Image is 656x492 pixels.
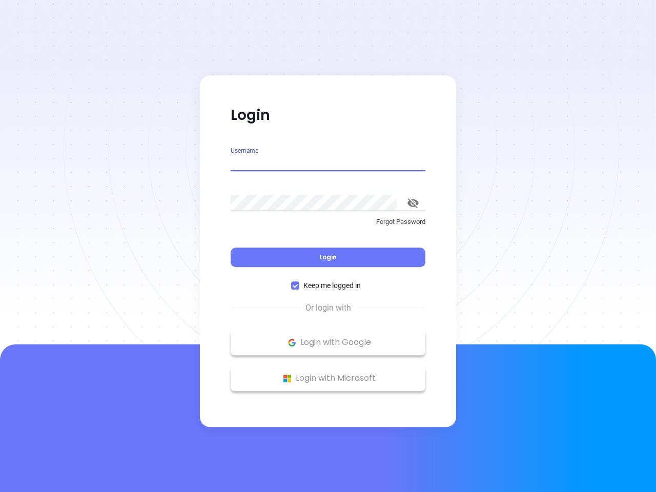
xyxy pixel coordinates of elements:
[401,191,425,215] button: toggle password visibility
[299,280,365,291] span: Keep me logged in
[231,365,425,391] button: Microsoft Logo Login with Microsoft
[231,330,425,355] button: Google Logo Login with Google
[231,248,425,267] button: Login
[300,302,356,314] span: Or login with
[231,106,425,125] p: Login
[281,372,294,385] img: Microsoft Logo
[236,335,420,350] p: Login with Google
[285,336,298,349] img: Google Logo
[231,217,425,227] p: Forgot Password
[236,371,420,386] p: Login with Microsoft
[231,217,425,235] a: Forgot Password
[319,253,337,261] span: Login
[231,148,258,154] label: Username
